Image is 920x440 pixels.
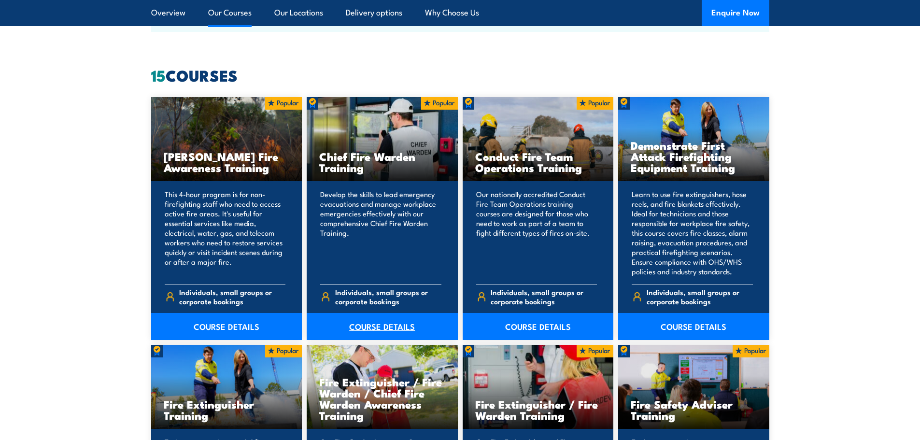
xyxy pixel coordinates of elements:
[476,189,597,276] p: Our nationally accredited Conduct Fire Team Operations training courses are designed for those wh...
[320,189,441,276] p: Develop the skills to lead emergency evacuations and manage workplace emergencies effectively wit...
[632,189,753,276] p: Learn to use fire extinguishers, hose reels, and fire blankets effectively. Ideal for technicians...
[151,313,302,340] a: COURSE DETAILS
[319,376,445,421] h3: Fire Extinguisher / Fire Warden / Chief Fire Warden Awareness Training
[647,287,753,306] span: Individuals, small groups or corporate bookings
[179,287,285,306] span: Individuals, small groups or corporate bookings
[475,151,601,173] h3: Conduct Fire Team Operations Training
[335,287,441,306] span: Individuals, small groups or corporate bookings
[164,398,290,421] h3: Fire Extinguisher Training
[618,313,769,340] a: COURSE DETAILS
[307,313,458,340] a: COURSE DETAILS
[164,151,290,173] h3: [PERSON_NAME] Fire Awareness Training
[151,68,769,82] h2: COURSES
[631,398,757,421] h3: Fire Safety Adviser Training
[475,398,601,421] h3: Fire Extinguisher / Fire Warden Training
[463,313,614,340] a: COURSE DETAILS
[491,287,597,306] span: Individuals, small groups or corporate bookings
[165,189,286,276] p: This 4-hour program is for non-firefighting staff who need to access active fire areas. It's usef...
[319,151,445,173] h3: Chief Fire Warden Training
[631,140,757,173] h3: Demonstrate First Attack Firefighting Equipment Training
[151,63,166,87] strong: 15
